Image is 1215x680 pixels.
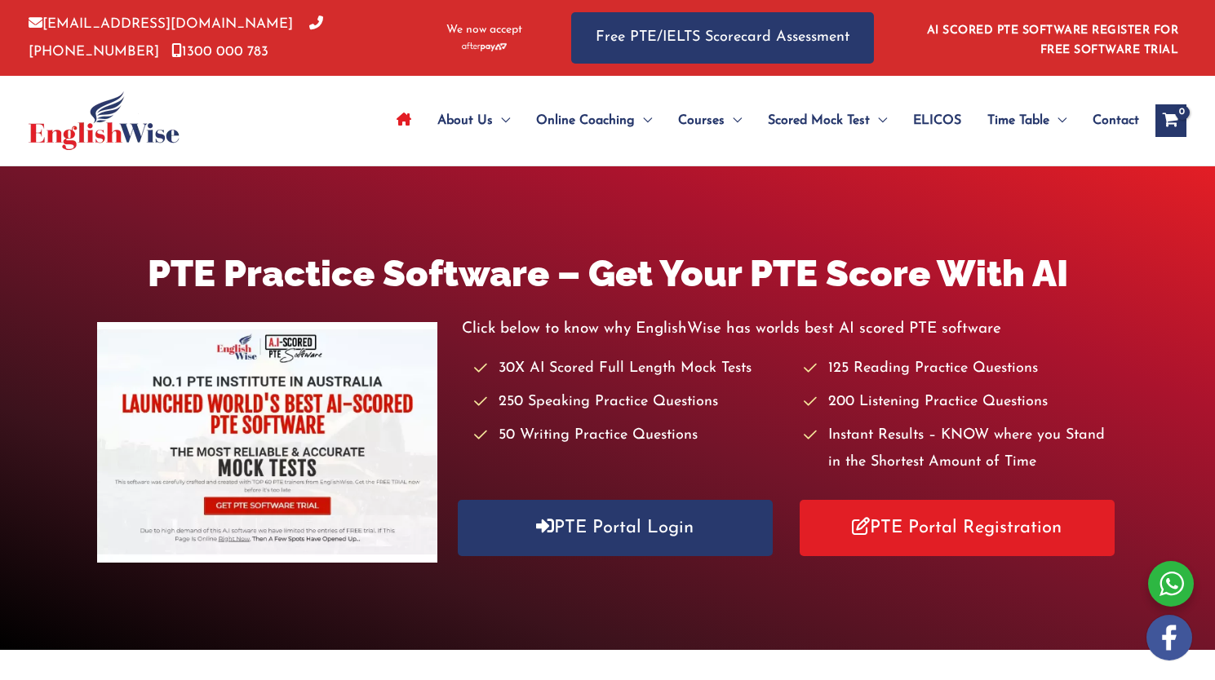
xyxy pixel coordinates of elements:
[29,17,293,31] a: [EMAIL_ADDRESS][DOMAIN_NAME]
[635,92,652,149] span: Menu Toggle
[678,92,725,149] span: Courses
[171,45,268,59] a: 1300 000 783
[536,92,635,149] span: Online Coaching
[804,422,1118,477] li: Instant Results – KNOW where you Stand in the Shortest Amount of Time
[725,92,742,149] span: Menu Toggle
[1155,104,1186,137] a: View Shopping Cart, empty
[437,92,493,149] span: About Us
[900,92,974,149] a: ELICOS
[462,316,1118,342] p: Click below to know why EnglishWise has worlds best AI scored PTE software
[800,500,1115,556] a: PTE Portal Registration
[870,92,887,149] span: Menu Toggle
[1093,92,1139,149] span: Contact
[474,355,788,382] li: 30X AI Scored Full Length Mock Tests
[913,92,961,149] span: ELICOS
[917,11,1186,64] aside: Header Widget 1
[768,92,870,149] span: Scored Mock Test
[927,24,1179,56] a: AI SCORED PTE SOFTWARE REGISTER FOR FREE SOFTWARE TRIAL
[493,92,510,149] span: Menu Toggle
[446,22,522,38] span: We now accept
[1146,615,1192,660] img: white-facebook.png
[1080,92,1139,149] a: Contact
[29,17,323,58] a: [PHONE_NUMBER]
[384,92,1139,149] nav: Site Navigation: Main Menu
[804,355,1118,382] li: 125 Reading Practice Questions
[458,500,773,556] a: PTE Portal Login
[755,92,900,149] a: Scored Mock TestMenu Toggle
[474,389,788,416] li: 250 Speaking Practice Questions
[29,91,180,150] img: cropped-ew-logo
[665,92,755,149] a: CoursesMenu Toggle
[474,422,788,449] li: 50 Writing Practice Questions
[974,92,1080,149] a: Time TableMenu Toggle
[1049,92,1066,149] span: Menu Toggle
[987,92,1049,149] span: Time Table
[571,12,874,64] a: Free PTE/IELTS Scorecard Assessment
[523,92,665,149] a: Online CoachingMenu Toggle
[462,42,507,51] img: Afterpay-Logo
[424,92,523,149] a: About UsMenu Toggle
[97,322,437,563] img: pte-institute-main
[97,248,1118,299] h1: PTE Practice Software – Get Your PTE Score With AI
[804,389,1118,416] li: 200 Listening Practice Questions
